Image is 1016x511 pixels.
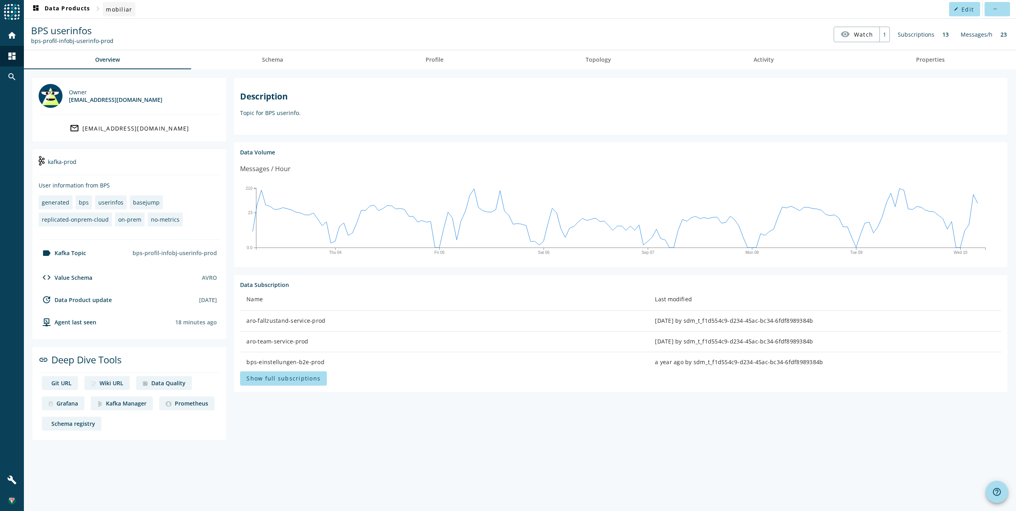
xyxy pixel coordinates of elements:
mat-icon: label [42,248,51,258]
span: Overview [95,57,120,62]
a: deep dive imageData Quality [136,376,192,390]
div: Kafka Topic [39,248,86,258]
div: Data Quality [151,379,186,387]
span: Topology [586,57,611,62]
th: Name [240,289,649,311]
div: aro-fallzustand-service-prod [246,317,642,325]
mat-icon: build [7,475,17,485]
div: basejump [133,199,160,206]
div: bps-profil-infobj-userinfo-prod [129,246,220,260]
button: Watch [834,27,879,41]
mat-icon: link [39,355,48,365]
text: Mon 08 [746,250,759,255]
span: Profile [426,57,444,62]
div: [EMAIL_ADDRESS][DOMAIN_NAME] [82,125,190,132]
a: deep dive imageGit URL [42,376,78,390]
div: AVRO [202,274,217,281]
img: deep dive image [48,401,53,407]
a: [EMAIL_ADDRESS][DOMAIN_NAME] [39,121,220,135]
div: userinfos [98,199,123,206]
div: Owner [69,88,162,96]
div: aro-team-service-prod [246,337,642,345]
mat-icon: more_horiz [993,7,997,11]
text: 0.0 [247,246,252,250]
td: a year ago by sdm_t_f1d554c9-d234-45ac-bc34-6fdf8989384b [649,352,1001,373]
div: 13 [938,27,953,42]
div: Data Product update [39,295,112,304]
th: Last modified [649,289,1001,311]
text: Sep 07 [642,250,655,255]
img: dl_300960@mobi.ch [39,84,63,108]
img: spoud-logo.svg [4,4,20,20]
mat-icon: visibility [840,29,850,39]
td: [DATE] by sdm_t_f1d554c9-d234-45ac-bc34-6fdf8989384b [649,332,1001,352]
a: deep dive imagePrometheus [159,396,214,410]
div: Agents typically reports every 15min to 1h [175,318,217,326]
text: 23 [248,211,253,215]
div: Data Subscription [240,281,1001,289]
div: Data Volume [240,148,1001,156]
a: deep dive imageWiki URL [84,376,130,390]
span: BPS userinfos [31,24,92,37]
a: deep dive imageGrafana [42,396,84,410]
div: Wiki URL [100,379,123,387]
div: bps [79,199,89,206]
span: Edit [961,6,974,13]
a: deep dive imageKafka Manager [91,396,153,410]
mat-icon: edit [954,7,958,11]
div: Prometheus [175,400,208,407]
div: no-metrics [151,216,180,223]
div: User information from BPS [39,181,220,189]
button: Edit [949,2,980,16]
div: [EMAIL_ADDRESS][DOMAIN_NAME] [69,96,162,103]
img: deep dive image [97,401,103,407]
div: Kafka Topic: bps-profil-infobj-userinfo-prod [31,37,113,45]
mat-icon: chevron_right [93,4,103,14]
div: Grafana [57,400,78,407]
div: Value Schema [39,273,92,282]
text: Fri 05 [435,250,445,255]
img: deep dive image [166,401,171,407]
img: deep dive image [143,381,148,386]
div: bps-einstellungen-b2e-prod [246,358,642,366]
a: deep dive imageSchema registry [42,417,102,431]
mat-icon: update [42,295,51,304]
span: Show full subscriptions [246,374,320,382]
div: replicated-onprem-cloud [42,216,109,223]
span: Watch [854,27,873,41]
div: Messages/h [957,27,996,42]
span: Data Products [31,4,90,14]
div: Subscriptions [894,27,938,42]
span: Activity [754,57,774,62]
div: Kafka Manager [106,400,147,407]
img: kafka-prod [39,156,45,166]
text: Thu 04 [329,250,342,255]
button: mobiliar [103,2,135,16]
div: [DATE] [199,296,217,304]
mat-icon: mail_outline [70,123,79,133]
mat-icon: help_outline [992,487,1002,497]
span: Schema [262,57,283,62]
span: mobiliar [106,6,132,13]
mat-icon: dashboard [31,4,41,14]
button: Data Products [28,2,93,16]
td: [DATE] by sdm_t_f1d554c9-d234-45ac-bc34-6fdf8989384b [649,311,1001,332]
mat-icon: dashboard [7,51,17,61]
text: Tue 09 [850,250,863,255]
text: Wed 10 [954,250,968,255]
div: Git URL [51,379,72,387]
div: Deep Dive Tools [39,353,220,373]
div: generated [42,199,69,206]
div: agent-env-prod [39,317,96,327]
img: 5ba4e083c89e3dd1cb8d0563bab23dbc [8,497,16,505]
mat-icon: home [7,31,17,40]
div: 23 [996,27,1011,42]
div: Messages / Hour [240,164,291,174]
img: deep dive image [91,381,96,386]
p: Topic for BPS userinfo. [240,109,1001,117]
mat-icon: code [42,273,51,282]
text: 210 [246,186,253,191]
button: Show full subscriptions [240,371,327,386]
h2: Description [240,91,1001,102]
div: on-prem [118,216,141,223]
